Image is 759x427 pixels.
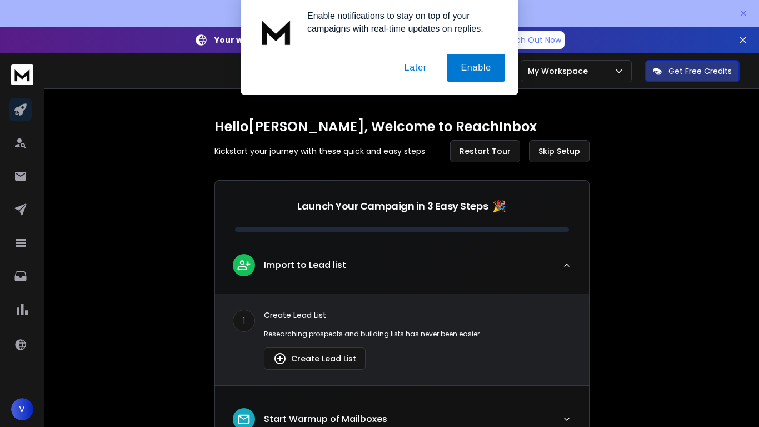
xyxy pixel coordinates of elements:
[264,259,346,272] p: Import to Lead list
[264,310,571,321] p: Create Lead List
[264,413,387,426] p: Start Warmup of Mailboxes
[390,58,440,86] button: Later
[214,146,425,157] p: Kickstart your journey with these quick and easy steps
[237,412,251,426] img: lead
[529,140,590,162] button: Skip Setup
[492,198,506,214] span: 🎉
[264,330,571,339] p: Researching prospects and building lists has never been easier.
[233,310,255,332] div: 1
[273,352,287,365] img: lead
[11,398,33,420] button: V
[237,258,251,272] img: lead
[538,146,580,157] span: Skip Setup
[298,13,505,39] div: Enable notifications to stay on top of your campaigns with real-time updates on replies.
[214,118,590,136] h1: Hello [PERSON_NAME] , Welcome to ReachInbox
[215,245,589,294] button: leadImport to Lead list
[447,58,505,86] button: Enable
[297,198,488,214] p: Launch Your Campaign in 3 Easy Steps
[254,13,298,58] img: notification icon
[215,294,589,385] div: leadImport to Lead list
[264,347,366,370] button: Create Lead List
[450,140,520,162] button: Restart Tour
